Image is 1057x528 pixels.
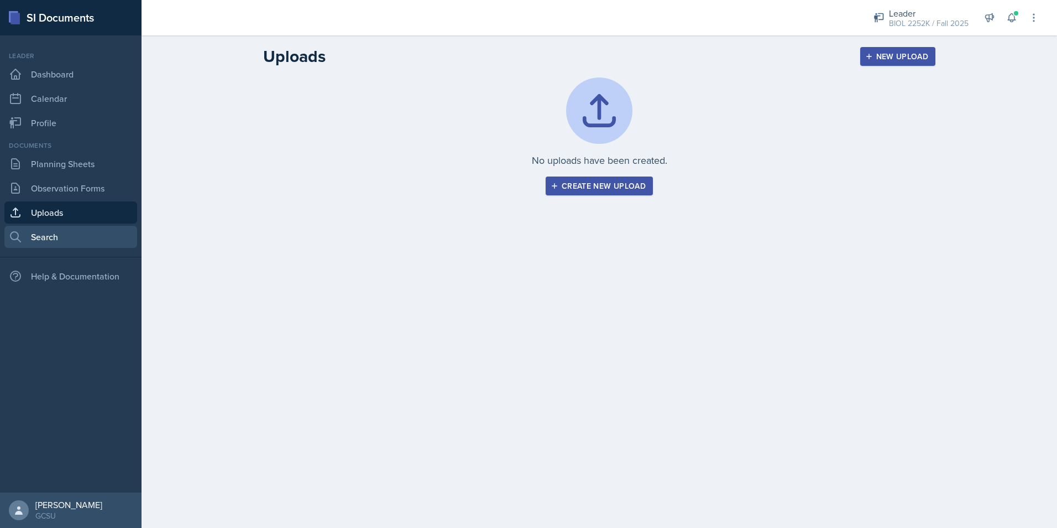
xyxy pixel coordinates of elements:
[889,7,969,20] div: Leader
[263,46,326,66] h2: Uploads
[546,177,653,195] button: Create new upload
[4,63,137,85] a: Dashboard
[35,510,102,521] div: GCSU
[553,182,646,190] div: Create new upload
[860,47,936,66] button: New Upload
[4,177,137,199] a: Observation Forms
[889,18,969,29] div: BIOL 2252K / Fall 2025
[867,52,929,61] div: New Upload
[4,201,137,224] a: Uploads
[4,51,137,61] div: Leader
[35,499,102,510] div: [PERSON_NAME]
[4,141,137,151] div: Documents
[4,112,137,134] a: Profile
[4,87,137,110] a: Calendar
[4,153,137,175] a: Planning Sheets
[532,153,667,168] p: No uploads have been created.
[4,265,137,287] div: Help & Documentation
[4,226,137,248] a: Search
